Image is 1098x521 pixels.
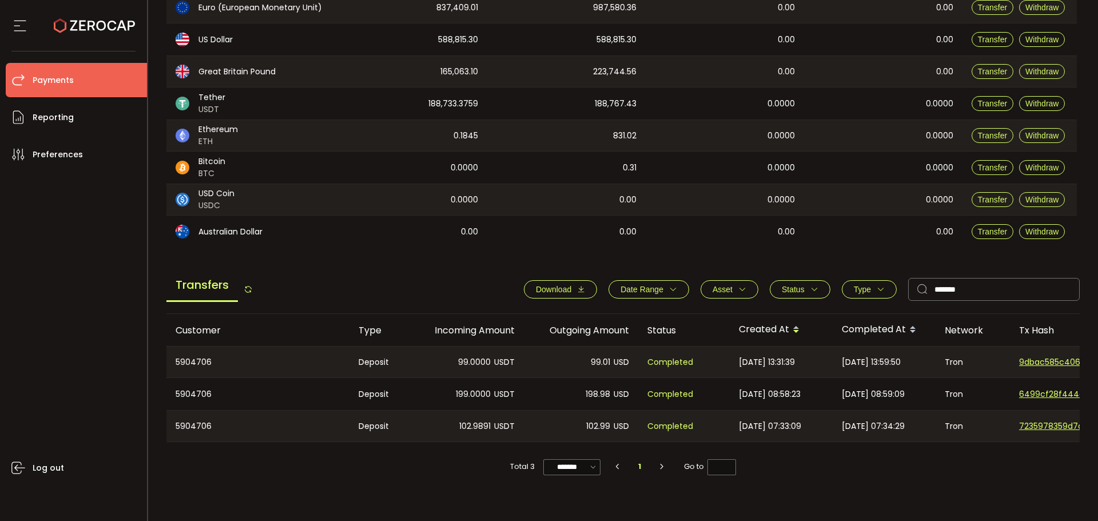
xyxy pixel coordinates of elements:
[1025,227,1059,236] span: Withdraw
[1019,192,1065,207] button: Withdraw
[33,146,83,163] span: Preferences
[1025,163,1059,172] span: Withdraw
[436,1,478,14] span: 837,409.01
[842,388,905,401] span: [DATE] 08:59:09
[833,320,936,340] div: Completed At
[593,1,636,14] span: 987,580.36
[456,388,491,401] span: 199.0000
[972,160,1014,175] button: Transfer
[586,388,610,401] span: 198.98
[978,227,1008,236] span: Transfer
[926,97,953,110] span: 0.0000
[198,66,276,78] span: Great Britain Pound
[854,285,871,294] span: Type
[33,109,74,126] span: Reporting
[936,378,1010,410] div: Tron
[623,161,636,174] span: 0.31
[166,378,349,410] div: 5904706
[33,460,64,476] span: Log out
[453,129,478,142] span: 0.1845
[972,192,1014,207] button: Transfer
[1025,35,1059,44] span: Withdraw
[1025,99,1059,108] span: Withdraw
[198,200,234,212] span: USDC
[936,225,953,238] span: 0.00
[1019,64,1065,79] button: Withdraw
[926,193,953,206] span: 0.0000
[510,459,535,475] span: Total 3
[176,97,189,110] img: usdt_portfolio.svg
[176,161,189,174] img: btc_portfolio.svg
[972,224,1014,239] button: Transfer
[176,129,189,142] img: eth_portfolio.svg
[349,347,409,377] div: Deposit
[613,129,636,142] span: 831.02
[767,193,795,206] span: 0.0000
[586,420,610,433] span: 102.99
[614,388,629,401] span: USD
[461,225,478,238] span: 0.00
[972,96,1014,111] button: Transfer
[770,280,830,299] button: Status
[978,35,1008,44] span: Transfer
[608,280,689,299] button: Date Range
[936,65,953,78] span: 0.00
[1041,466,1098,521] iframe: Chat Widget
[778,33,795,46] span: 0.00
[458,356,491,369] span: 99.0000
[614,420,629,433] span: USD
[701,280,758,299] button: Asset
[1025,195,1059,204] span: Withdraw
[619,193,636,206] span: 0.00
[409,324,524,337] div: Incoming Amount
[198,92,225,104] span: Tether
[349,324,409,337] div: Type
[593,65,636,78] span: 223,744.56
[926,129,953,142] span: 0.0000
[978,131,1008,140] span: Transfer
[494,356,515,369] span: USDT
[614,356,629,369] span: USD
[494,420,515,433] span: USDT
[782,285,805,294] span: Status
[972,128,1014,143] button: Transfer
[767,97,795,110] span: 0.0000
[198,104,225,116] span: USDT
[1019,96,1065,111] button: Withdraw
[349,378,409,410] div: Deposit
[176,65,189,78] img: gbp_portfolio.svg
[198,188,234,200] span: USD Coin
[1025,67,1059,76] span: Withdraw
[630,459,650,475] li: 1
[198,168,225,180] span: BTC
[778,65,795,78] span: 0.00
[1019,160,1065,175] button: Withdraw
[1019,224,1065,239] button: Withdraw
[842,420,905,433] span: [DATE] 07:34:29
[438,33,478,46] span: 588,815.30
[730,320,833,340] div: Created At
[524,280,597,299] button: Download
[647,420,693,433] span: Completed
[1019,128,1065,143] button: Withdraw
[440,65,478,78] span: 165,063.10
[166,324,349,337] div: Customer
[33,72,74,89] span: Payments
[684,459,736,475] span: Go to
[620,285,663,294] span: Date Range
[494,388,515,401] span: USDT
[972,32,1014,47] button: Transfer
[978,67,1008,76] span: Transfer
[176,33,189,46] img: usd_portfolio.svg
[176,225,189,238] img: aud_portfolio.svg
[198,136,238,148] span: ETH
[978,3,1008,12] span: Transfer
[936,411,1010,442] div: Tron
[176,1,189,14] img: eur_portfolio.svg
[198,226,262,238] span: Australian Dollar
[767,161,795,174] span: 0.0000
[739,420,801,433] span: [DATE] 07:33:09
[451,193,478,206] span: 0.0000
[638,324,730,337] div: Status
